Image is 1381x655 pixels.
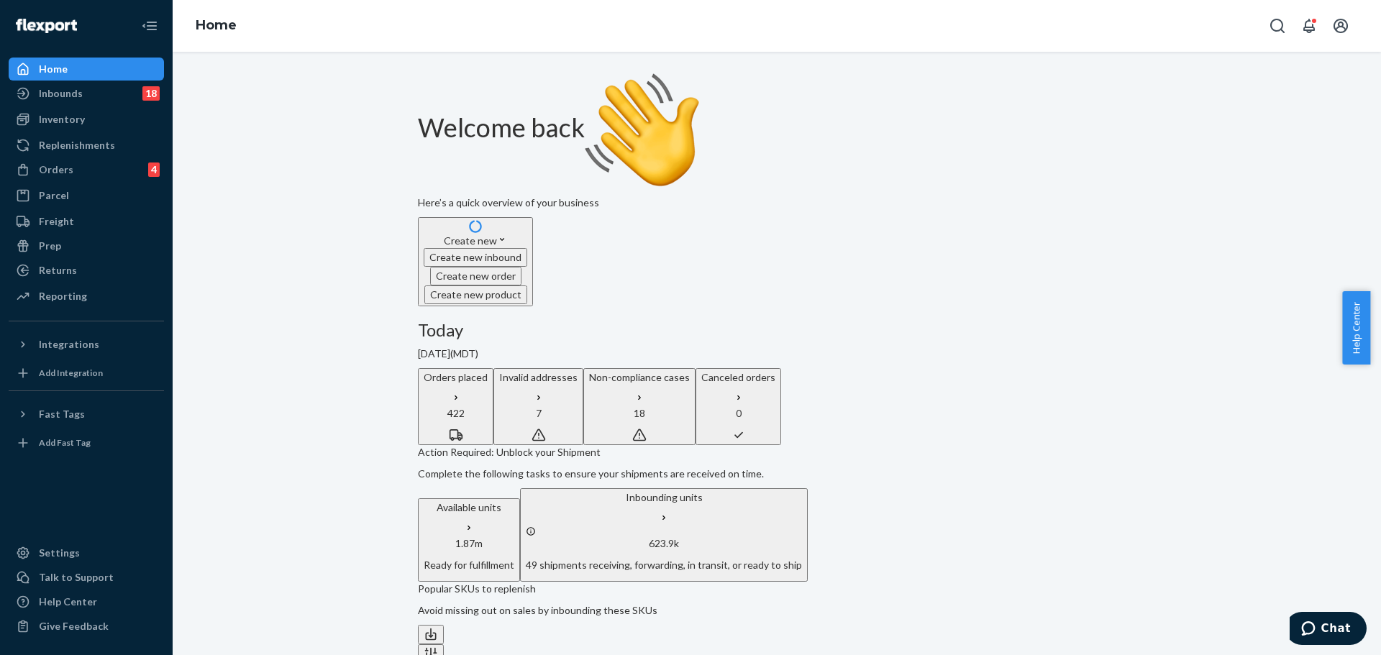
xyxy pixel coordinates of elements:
[583,368,696,445] button: Non-compliance cases 18
[39,263,77,278] div: Returns
[39,214,74,229] div: Freight
[418,217,533,306] button: Create newCreate new inboundCreate new orderCreate new product
[429,251,521,263] span: Create new inbound
[39,289,87,303] div: Reporting
[9,285,164,308] a: Reporting
[9,82,164,105] a: Inbounds18
[9,403,164,426] button: Fast Tags
[649,537,679,549] span: 623.9k
[701,370,775,385] p: Canceled orders
[39,407,85,421] div: Fast Tags
[9,158,164,181] a: Orders4
[436,270,516,282] span: Create new order
[39,546,80,560] div: Settings
[39,62,68,76] div: Home
[9,590,164,613] a: Help Center
[39,239,61,253] div: Prep
[418,467,1136,481] p: Complete the following tasks to ensure your shipments are received on time.
[9,58,164,81] a: Home
[9,234,164,257] a: Prep
[424,500,514,515] p: Available units
[526,558,802,572] p: 49 shipments receiving, forwarding, in transit, or ready to ship
[9,259,164,282] a: Returns
[9,210,164,233] a: Freight
[696,368,781,445] button: Canceled orders 0
[418,498,520,582] button: Available units1.87mReady for fulfillment
[39,188,69,203] div: Parcel
[455,537,483,549] span: 1.87m
[520,488,808,582] button: Inbounding units623.9k49 shipments receiving, forwarding, in transit, or ready to ship
[589,370,690,385] p: Non-compliance cases
[736,407,742,419] span: 0
[184,5,248,47] ol: breadcrumbs
[9,184,164,207] a: Parcel
[148,162,160,177] div: 4
[585,73,700,188] img: hand-wave emoji
[418,73,1136,188] h1: Welcome back
[39,595,97,609] div: Help Center
[39,86,83,101] div: Inbounds
[39,436,91,449] div: Add Fast Tag
[418,196,1136,210] p: Here’s a quick overview of your business
[9,362,164,385] a: Add Integration
[424,248,527,267] button: Create new inbound
[447,407,465,419] span: 422
[424,558,514,572] p: Ready for fulfillment
[9,134,164,157] a: Replenishments
[499,370,578,385] p: Invalid addresses
[39,112,85,127] div: Inventory
[9,108,164,131] a: Inventory
[39,619,109,633] div: Give Feedback
[1290,612,1367,648] iframe: Opens a widget where you can chat to one of our agents
[1295,12,1323,40] button: Open notifications
[1263,12,1292,40] button: Open Search Box
[424,285,527,304] button: Create new product
[39,162,73,177] div: Orders
[430,267,521,285] button: Create new order
[418,603,1136,618] p: Avoid missing out on sales by inbounding these SKUs
[39,138,115,152] div: Replenishments
[526,490,802,505] p: Inbounding units
[9,541,164,564] a: Settings
[418,347,1136,361] p: [DATE] ( MDT )
[424,370,488,385] p: Orders placed
[493,368,583,445] button: Invalid addresses 7
[9,333,164,356] button: Integrations
[418,445,1136,459] p: Action Required: Unblock your Shipment
[430,288,521,301] span: Create new product
[16,19,77,33] img: Flexport logo
[39,570,114,585] div: Talk to Support
[634,407,645,419] span: 18
[9,431,164,454] a: Add Fast Tag
[9,566,164,589] button: Talk to Support
[196,17,237,33] a: Home
[1326,12,1355,40] button: Open account menu
[39,337,99,352] div: Integrations
[536,407,542,419] span: 7
[418,582,1136,596] p: Popular SKUs to replenish
[9,615,164,638] button: Give Feedback
[39,367,103,379] div: Add Integration
[1342,291,1370,365] button: Help Center
[135,12,164,40] button: Close Navigation
[418,368,493,445] button: Orders placed 422
[418,321,1136,339] h3: Today
[142,86,160,101] div: 18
